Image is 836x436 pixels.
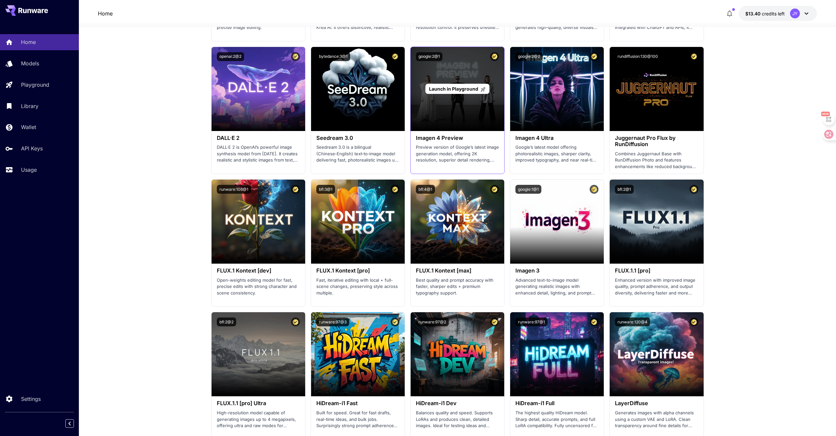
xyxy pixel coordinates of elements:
button: Certified Model – Vetted for best performance and includes a commercial license. [689,52,698,61]
p: Open-weights editing model for fast, precise edits with strong character and scene consistency. [217,277,300,296]
p: Settings [21,395,41,403]
img: alt [311,312,405,396]
h3: Imagen 4 Ultra [515,135,599,141]
button: google:2@1 [416,52,442,61]
button: Certified Model – Vetted for best performance and includes a commercial license. [490,185,499,194]
p: Seedream 3.0 is a bilingual (Chinese‑English) text‑to‑image model delivering fast, photorealistic... [316,144,399,163]
h3: Imagen 3 [515,268,599,274]
button: $13.4033JY [739,6,817,21]
p: High-resolution model capable of generating images up to 4 megapixels, offering ultra and raw mod... [217,410,300,429]
p: DALL·E 2 is OpenAI’s powerful image synthesis model from [DATE]. It creates realistic and stylist... [217,144,300,163]
p: Combines Juggernaut Base with RunDiffusion Photo and features enhancements like reduced backgroun... [615,151,698,170]
p: Wallet [21,123,36,131]
button: Certified Model – Vetted for best performance and includes a commercial license. [490,317,499,326]
button: runware:97@3 [316,317,349,326]
p: Balances quality and speed. Supports LoRAs and produces clean, detailed images. Ideal for testing... [416,410,499,429]
p: Home [21,38,36,46]
img: alt [411,180,504,264]
p: Best quality and prompt accuracy with faster, sharper edits + premium typography support. [416,277,499,296]
img: alt [510,47,604,131]
button: bfl:2@2 [217,317,236,326]
p: Library [21,102,38,110]
a: Launch in Playground [425,84,489,94]
button: bfl:2@1 [615,185,634,194]
img: alt [212,312,305,396]
p: Built for speed. Great for fast drafts, real-time ideas, and bulk jobs. Surprisingly strong promp... [316,410,399,429]
button: Certified Model – Vetted for best performance and includes a commercial license. [391,317,399,326]
img: alt [311,180,405,264]
h3: DALL·E 2 [217,135,300,141]
p: Advanced text-to-image model generating realistic images with enhanced detail, lighting, and prom... [515,277,599,296]
div: JY [790,9,800,18]
p: Fast, iterative editing with local + full-scene changes, preserving style across multiple. [316,277,399,296]
a: Home [98,10,113,17]
button: Certified Model – Vetted for best performance and includes a commercial license. [590,185,599,194]
button: openai:2@2 [217,52,244,61]
img: alt [510,180,604,264]
p: Enhanced version with improved image quality, prompt adherence, and output diversity, delivering ... [615,277,698,296]
p: API Keys [21,144,43,152]
button: Certified Model – Vetted for best performance and includes a commercial license. [391,185,399,194]
h3: FLUX.1.1 [pro] Ultra [217,400,300,406]
img: alt [212,180,305,264]
h3: HiDream-i1 Full [515,400,599,406]
button: Certified Model – Vetted for best performance and includes a commercial license. [689,185,698,194]
button: Certified Model – Vetted for best performance and includes a commercial license. [689,317,698,326]
p: Usage [21,166,37,174]
h3: FLUX.1 Kontext [dev] [217,268,300,274]
button: Certified Model – Vetted for best performance and includes a commercial license. [291,317,300,326]
button: runware:106@1 [217,185,251,194]
button: bytedance:3@1 [316,52,350,61]
button: runware:97@1 [515,317,548,326]
span: credits left [762,11,785,16]
img: alt [610,180,703,264]
h3: Imagen 4 Preview [416,135,499,141]
img: alt [610,47,703,131]
nav: breadcrumb [98,10,113,17]
h3: FLUX.1 Kontext [max] [416,268,499,274]
p: Models [21,59,39,67]
h3: HiDream-i1 Fast [316,400,399,406]
h3: FLUX.1 Kontext [pro] [316,268,399,274]
button: Certified Model – Vetted for best performance and includes a commercial license. [291,52,300,61]
p: Preview version of Google’s latest image generation model, offering 2K resolution, superior detai... [416,144,499,163]
button: Certified Model – Vetted for best performance and includes a commercial license. [291,185,300,194]
button: Certified Model – Vetted for best performance and includes a commercial license. [590,52,599,61]
button: google:1@1 [515,185,541,194]
button: Certified Model – Vetted for best performance and includes a commercial license. [490,52,499,61]
img: alt [411,312,504,396]
img: alt [311,47,405,131]
button: bfl:3@1 [316,185,335,194]
div: Collapse sidebar [70,418,79,429]
button: Certified Model – Vetted for best performance and includes a commercial license. [391,52,399,61]
span: Launch in Playground [429,86,478,92]
button: runware:120@4 [615,317,650,326]
h3: Seedream 3.0 [316,135,399,141]
button: Collapse sidebar [65,419,74,428]
h3: HiDream-i1 Dev [416,400,499,406]
h3: Juggernaut Pro Flux by RunDiffusion [615,135,698,147]
p: Generates images with alpha channels using a custom VAE and LoRA. Clean transparency around fine ... [615,410,698,429]
p: Google’s latest model offering photorealistic images, sharper clarity, improved typography, and n... [515,144,599,163]
button: rundiffusion:130@100 [615,52,661,61]
div: $13.4033 [745,10,785,17]
img: alt [610,312,703,396]
p: Playground [21,81,49,89]
img: alt [212,47,305,131]
span: $13.40 [745,11,762,16]
button: Certified Model – Vetted for best performance and includes a commercial license. [590,317,599,326]
button: bfl:4@1 [416,185,435,194]
h3: FLUX.1.1 [pro] [615,268,698,274]
img: alt [510,312,604,396]
p: The highest quality HiDream model. Sharp detail, accurate prompts, and full LoRA compatibility. F... [515,410,599,429]
button: google:2@2 [515,52,543,61]
h3: LayerDiffuse [615,400,698,406]
button: runware:97@2 [416,317,449,326]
